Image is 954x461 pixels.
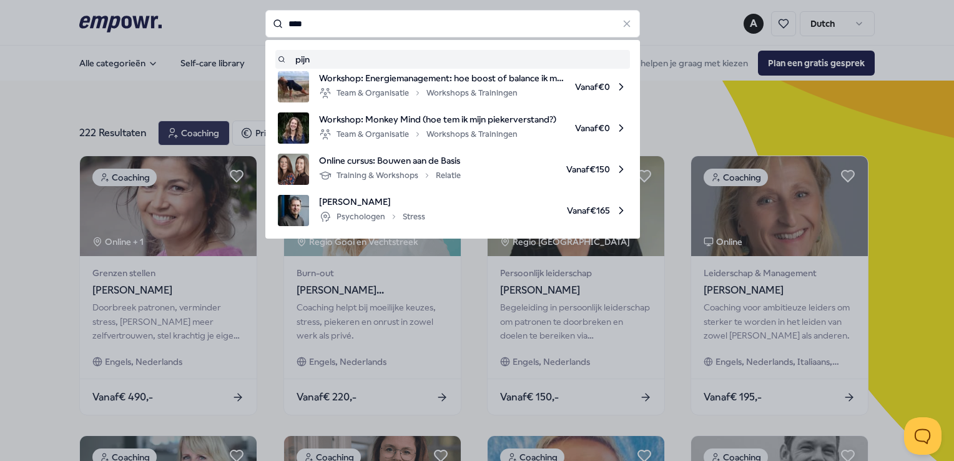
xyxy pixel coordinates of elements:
[278,154,309,185] img: product image
[319,86,518,101] div: Team & Organisatie Workshops & Trainingen
[278,195,309,226] img: product image
[319,168,461,183] div: Training & Workshops Relatie
[319,71,565,85] span: Workshop: Energiemanagement: hoe boost of balance ik mijn energie?
[278,71,309,102] img: product image
[566,112,627,144] span: Vanaf € 0
[319,195,425,209] span: [PERSON_NAME]
[319,209,425,224] div: Psychologen Stress
[265,10,640,37] input: Search for products, categories or subcategories
[319,112,556,126] span: Workshop: Monkey Mind (hoe tem ik mijn piekerverstand?)
[319,127,518,142] div: Team & Organisatie Workshops & Trainingen
[319,154,461,167] span: Online cursus: Bouwen aan de Basis
[278,52,627,66] a: pijn
[278,112,309,144] img: product image
[278,154,627,185] a: product imageOnline cursus: Bouwen aan de BasisTraining & WorkshopsRelatieVanaf€150
[278,112,627,144] a: product imageWorkshop: Monkey Mind (hoe tem ik mijn piekerverstand?)Team & OrganisatieWorkshops &...
[904,417,942,455] iframe: Help Scout Beacon - Open
[471,154,627,185] span: Vanaf € 150
[278,195,627,226] a: product image[PERSON_NAME]PsychologenStressVanaf€165
[435,195,627,226] span: Vanaf € 165
[575,71,627,102] span: Vanaf € 0
[278,71,627,102] a: product imageWorkshop: Energiemanagement: hoe boost of balance ik mijn energie?Team & Organisatie...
